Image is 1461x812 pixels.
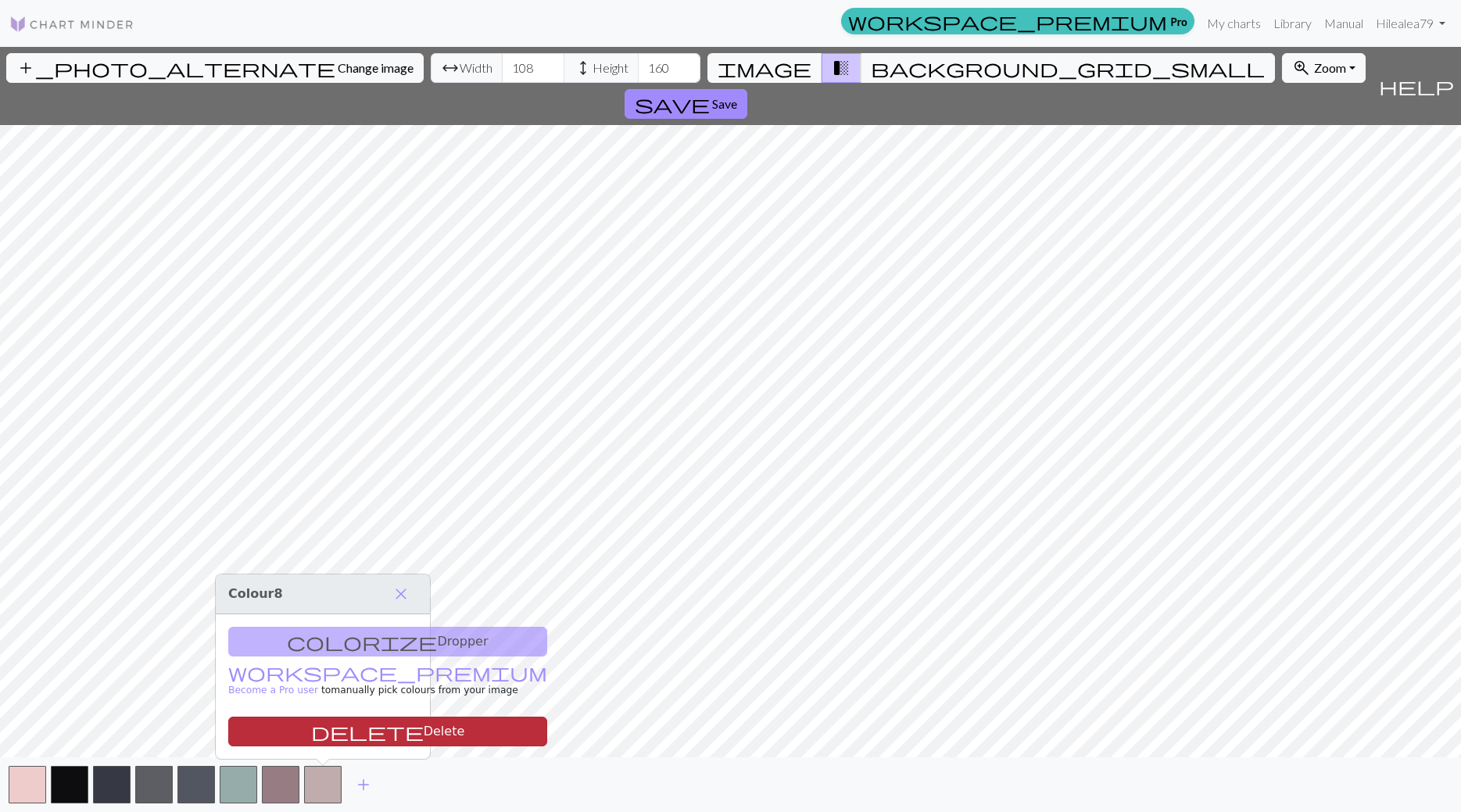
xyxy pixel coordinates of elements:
[1314,60,1346,75] span: Zoom
[6,53,424,83] button: Change image
[1372,47,1461,125] button: Help
[228,586,283,601] span: Colour 8
[311,721,424,742] span: delete
[392,583,410,605] span: close
[1201,8,1267,39] a: My charts
[1282,53,1366,83] button: Zoom
[460,59,492,77] span: Width
[848,10,1167,32] span: workspace_premium
[385,581,417,607] button: Close
[9,15,134,34] img: Logo
[228,717,547,746] button: Delete color
[871,57,1265,79] span: background_grid_small
[344,770,383,799] button: Add color
[1318,8,1370,39] a: Manual
[635,93,710,115] span: save
[1292,57,1311,79] span: zoom_in
[712,96,737,111] span: Save
[574,57,593,79] span: height
[1379,75,1454,97] span: help
[228,668,547,696] a: Become a Pro user
[1370,8,1452,39] a: Hilealea79
[228,668,547,696] small: to manually pick colours from your image
[228,661,547,683] span: workspace_premium
[718,57,811,79] span: image
[1267,8,1318,39] a: Library
[441,57,460,79] span: arrow_range
[16,57,335,79] span: add_photo_alternate
[593,59,628,77] span: Height
[832,57,850,79] span: transition_fade
[841,8,1194,34] a: Pro
[625,89,747,119] button: Save
[354,774,373,796] span: add
[338,60,414,75] span: Change image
